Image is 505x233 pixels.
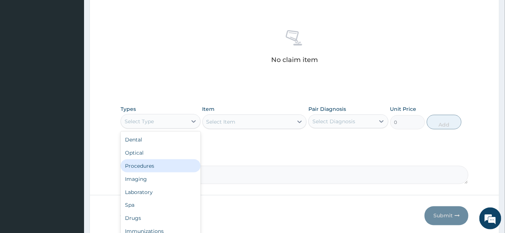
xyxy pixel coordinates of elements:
[14,36,30,55] img: d_794563401_company_1708531726252_794563401
[427,115,462,129] button: Add
[121,172,201,186] div: Imaging
[121,159,201,172] div: Procedures
[4,155,139,181] textarea: Type your message and hit 'Enter'
[390,105,417,113] label: Unit Price
[125,118,154,125] div: Select Type
[121,156,468,162] label: Comment
[425,206,468,225] button: Submit
[271,56,318,63] p: No claim item
[38,41,123,50] div: Chat with us now
[121,146,201,159] div: Optical
[121,133,201,146] div: Dental
[312,118,355,125] div: Select Diagnosis
[120,4,137,21] div: Minimize live chat window
[121,212,201,225] div: Drugs
[121,199,201,212] div: Spa
[202,105,215,113] label: Item
[308,105,346,113] label: Pair Diagnosis
[121,106,136,112] label: Types
[42,70,101,144] span: We're online!
[121,186,201,199] div: Laboratory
